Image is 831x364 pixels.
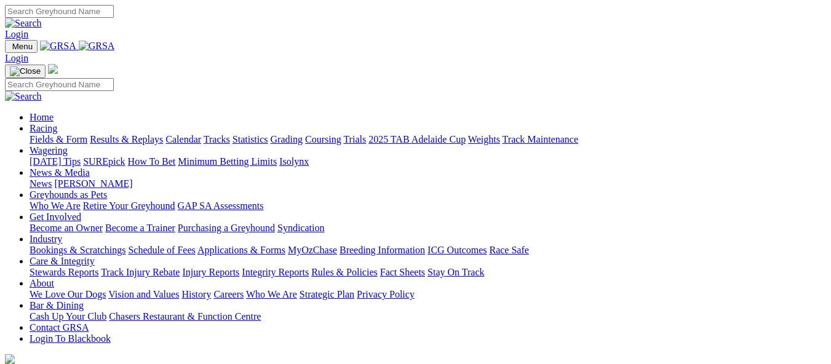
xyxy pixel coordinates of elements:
[30,200,826,212] div: Greyhounds as Pets
[5,53,28,63] a: Login
[30,267,98,277] a: Stewards Reports
[5,29,28,39] a: Login
[83,200,175,211] a: Retire Your Greyhound
[30,178,826,189] div: News & Media
[83,156,125,167] a: SUREpick
[30,189,107,200] a: Greyhounds as Pets
[128,245,195,255] a: Schedule of Fees
[30,178,52,189] a: News
[30,200,81,211] a: Who We Are
[10,66,41,76] img: Close
[305,134,341,144] a: Coursing
[165,134,201,144] a: Calendar
[30,245,125,255] a: Bookings & Scratchings
[271,134,303,144] a: Grading
[213,289,244,299] a: Careers
[277,223,324,233] a: Syndication
[30,134,826,145] div: Racing
[30,311,106,322] a: Cash Up Your Club
[101,267,180,277] a: Track Injury Rebate
[343,134,366,144] a: Trials
[30,300,84,311] a: Bar & Dining
[178,223,275,233] a: Purchasing a Greyhound
[105,223,175,233] a: Become a Trainer
[246,289,297,299] a: Who We Are
[12,42,33,51] span: Menu
[109,311,261,322] a: Chasers Restaurant & Function Centre
[300,289,354,299] a: Strategic Plan
[30,156,826,167] div: Wagering
[489,245,528,255] a: Race Safe
[128,156,176,167] a: How To Bet
[233,134,268,144] a: Statistics
[5,78,114,91] input: Search
[5,354,15,364] img: logo-grsa-white.png
[40,41,76,52] img: GRSA
[427,245,487,255] a: ICG Outcomes
[30,322,89,333] a: Contact GRSA
[48,64,58,74] img: logo-grsa-white.png
[5,91,42,102] img: Search
[178,200,264,211] a: GAP SA Assessments
[242,267,309,277] a: Integrity Reports
[288,245,337,255] a: MyOzChase
[182,267,239,277] a: Injury Reports
[427,267,484,277] a: Stay On Track
[5,18,42,29] img: Search
[30,123,57,133] a: Racing
[197,245,285,255] a: Applications & Forms
[30,333,111,344] a: Login To Blackbook
[30,267,826,278] div: Care & Integrity
[204,134,230,144] a: Tracks
[178,156,277,167] a: Minimum Betting Limits
[5,5,114,18] input: Search
[30,311,826,322] div: Bar & Dining
[30,112,54,122] a: Home
[279,156,309,167] a: Isolynx
[108,289,179,299] a: Vision and Values
[30,223,103,233] a: Become an Owner
[30,156,81,167] a: [DATE] Tips
[5,65,46,78] button: Toggle navigation
[90,134,163,144] a: Results & Replays
[30,134,87,144] a: Fields & Form
[79,41,115,52] img: GRSA
[30,223,826,234] div: Get Involved
[30,212,81,222] a: Get Involved
[30,278,54,288] a: About
[181,289,211,299] a: History
[311,267,378,277] a: Rules & Policies
[54,178,132,189] a: [PERSON_NAME]
[368,134,466,144] a: 2025 TAB Adelaide Cup
[468,134,500,144] a: Weights
[30,145,68,156] a: Wagering
[30,256,95,266] a: Care & Integrity
[5,40,38,53] button: Toggle navigation
[30,234,62,244] a: Industry
[357,289,415,299] a: Privacy Policy
[30,289,826,300] div: About
[30,245,826,256] div: Industry
[340,245,425,255] a: Breeding Information
[30,289,106,299] a: We Love Our Dogs
[380,267,425,277] a: Fact Sheets
[503,134,578,144] a: Track Maintenance
[30,167,90,178] a: News & Media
